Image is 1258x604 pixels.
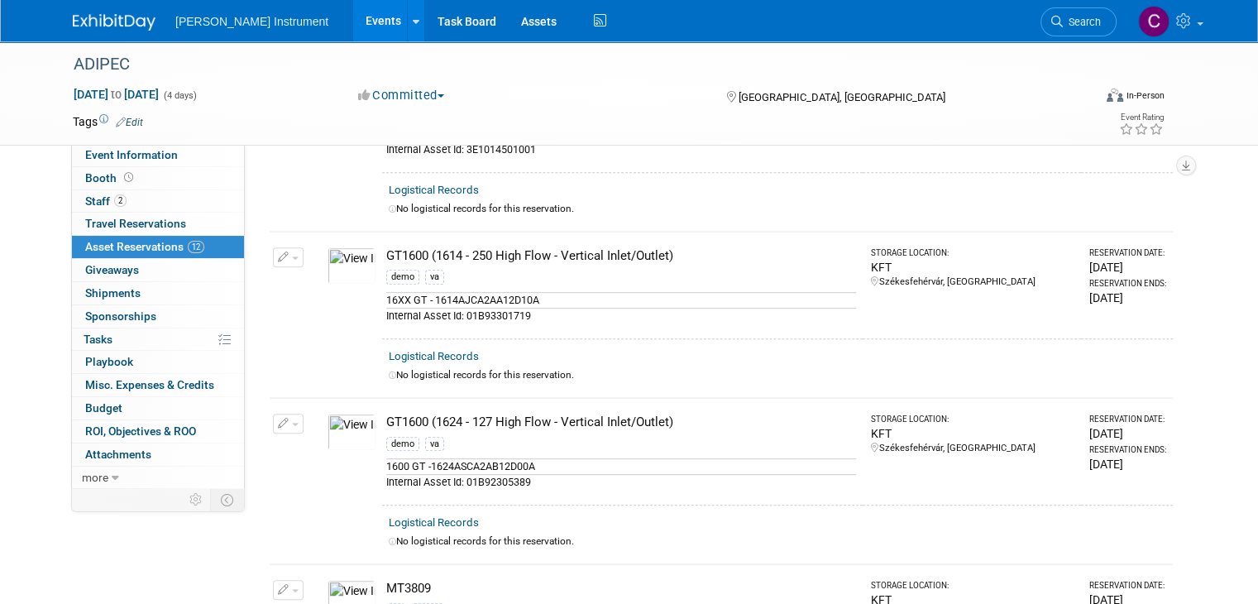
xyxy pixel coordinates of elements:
td: Toggle Event Tabs [211,489,245,511]
div: Internal Asset Id: 01B93301719 [386,308,856,324]
span: Budget [85,401,122,415]
div: Reservation Ends: [1089,444,1166,456]
span: [GEOGRAPHIC_DATA], [GEOGRAPHIC_DATA] [739,91,945,103]
a: Booth [72,167,244,189]
span: to [108,88,124,101]
div: Storage Location: [871,414,1074,425]
div: In-Person [1126,89,1165,102]
a: Attachments [72,443,244,466]
a: Tasks [72,328,244,351]
a: Giveaways [72,259,244,281]
div: GT1600 (1614 - 250 High Flow - Vertical Inlet/Outlet) [386,247,856,265]
div: 16XX GT - 1614AJCA2AA12D10A [386,292,856,308]
span: [DATE] [DATE] [73,87,160,102]
div: [DATE] [1089,290,1166,306]
div: Reservation Date: [1089,414,1166,425]
div: Storage Location: [871,580,1074,592]
span: Search [1063,16,1101,28]
div: Event Rating [1119,113,1164,122]
div: Internal Asset Id: 01B92305389 [386,474,856,490]
span: 12 [188,241,204,253]
a: Asset Reservations12 [72,236,244,258]
div: KFT [871,259,1074,276]
a: Logistical Records [389,350,479,362]
div: [DATE] [1089,456,1166,472]
div: Reservation Date: [1089,247,1166,259]
a: Logistical Records [389,184,479,196]
a: Travel Reservations [72,213,244,235]
div: [DATE] [1089,259,1166,276]
div: Székesfehérvár, [GEOGRAPHIC_DATA] [871,276,1074,289]
div: No logistical records for this reservation. [389,368,1166,382]
span: [PERSON_NAME] Instrument [175,15,328,28]
a: Budget [72,397,244,419]
span: Event Information [85,148,178,161]
span: Sponsorships [85,309,156,323]
a: Logistical Records [389,516,479,529]
span: more [82,471,108,484]
div: ADIPEC [68,50,1072,79]
a: more [72,467,244,489]
span: Giveaways [85,263,139,276]
div: Event Format [1003,86,1165,111]
td: Personalize Event Tab Strip [182,489,211,511]
div: demo [386,270,419,285]
div: KFT [871,425,1074,442]
a: Shipments [72,282,244,304]
span: ROI, Objectives & ROO [85,424,196,438]
img: Christine Batycki [1138,6,1170,37]
img: View Images [328,247,375,284]
a: Search [1040,7,1117,36]
span: 2 [114,194,127,207]
div: 1600 GT -1624ASCA2AB12D00A [386,458,856,474]
div: No logistical records for this reservation. [389,202,1166,216]
span: Playbook [85,355,133,368]
div: GT1600 (1624 - 127 High Flow - Vertical Inlet/Outlet) [386,414,856,431]
span: Attachments [85,448,151,461]
div: va [425,270,444,285]
div: Storage Location: [871,247,1074,259]
div: Internal Asset Id: 3E1014501001 [386,141,856,157]
div: va [425,437,444,452]
a: ROI, Objectives & ROO [72,420,244,443]
div: MT3809 [386,580,856,597]
td: Tags [73,113,143,130]
div: demo [386,437,419,452]
span: Shipments [85,286,141,300]
span: Booth not reserved yet [121,171,136,184]
div: Reservation Date: [1089,580,1166,592]
span: Asset Reservations [85,240,204,253]
button: Committed [352,87,451,104]
div: No logistical records for this reservation. [389,534,1166,549]
span: Booth [85,171,136,185]
a: Misc. Expenses & Credits [72,374,244,396]
span: (4 days) [162,90,197,101]
a: Sponsorships [72,305,244,328]
a: Edit [116,117,143,128]
a: Event Information [72,144,244,166]
span: Misc. Expenses & Credits [85,378,214,391]
span: Travel Reservations [85,217,186,230]
a: Staff2 [72,190,244,213]
div: Reservation Ends: [1089,278,1166,290]
a: Playbook [72,351,244,373]
span: Staff [85,194,127,208]
div: [DATE] [1089,425,1166,442]
img: ExhibitDay [73,14,155,31]
img: Format-Inperson.png [1107,89,1123,102]
div: Székesfehérvár, [GEOGRAPHIC_DATA] [871,442,1074,455]
img: View Images [328,414,375,450]
span: Tasks [84,333,112,346]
